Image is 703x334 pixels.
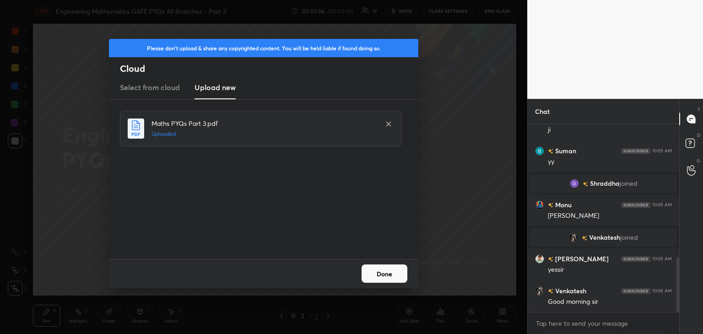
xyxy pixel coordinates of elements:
div: Good morning sir [548,297,672,307]
img: 4P8fHbbgJtejmAAAAAElFTkSuQmCC [621,256,650,262]
div: [PERSON_NAME] [548,211,672,221]
h6: [PERSON_NAME] [553,254,609,264]
div: yessir [548,265,672,275]
h3: Upload new [195,82,236,93]
h5: Uploaded [151,130,376,138]
p: Chat [528,99,557,124]
img: 3 [570,179,579,188]
h6: Venkatesh [553,286,586,296]
img: deab43a200cc457793777cae5469f1fe.jpg [535,254,544,264]
img: b49c5845a6d54eb9a38b727d0c97aae8.jpg [535,200,544,210]
h4: Maths PYQs Part 3.pdf [151,119,376,128]
p: D [697,132,700,139]
div: 10:05 AM [652,202,672,208]
p: G [697,157,700,164]
span: joined [620,180,638,187]
button: Done [362,264,407,283]
div: ji [548,125,672,135]
p: T [698,106,700,113]
img: no-rating-badge.077c3623.svg [548,203,553,208]
img: 4fdc0e9be0414e2b8d5b984f8dc08bbf.jpg [569,233,578,242]
h2: Cloud [120,63,418,75]
div: 10:06 AM [652,288,672,294]
img: 4P8fHbbgJtejmAAAAAElFTkSuQmCC [621,288,650,294]
img: no-rating-badge.077c3623.svg [582,236,587,241]
div: Please don't upload & share any copyrighted content. You will be held liable if found doing so. [109,39,418,57]
h6: Suman [553,146,576,156]
div: 10:05 AM [652,148,672,154]
span: Venkatesh [589,234,620,241]
img: no-rating-badge.077c3623.svg [548,257,553,262]
img: no-rating-badge.077c3623.svg [548,289,553,294]
div: yy [548,157,672,167]
img: 4P8fHbbgJtejmAAAAAElFTkSuQmCC [621,148,650,154]
span: joined [620,234,638,241]
h6: Monu [553,200,572,210]
img: 4fdc0e9be0414e2b8d5b984f8dc08bbf.jpg [535,286,544,296]
img: 3 [535,146,544,156]
img: no-rating-badge.077c3623.svg [548,149,553,154]
span: Shraddha [590,180,620,187]
div: 10:05 AM [652,256,672,262]
div: grid [528,124,679,312]
img: 4P8fHbbgJtejmAAAAAElFTkSuQmCC [621,202,650,208]
img: no-rating-badge.077c3623.svg [583,182,588,187]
